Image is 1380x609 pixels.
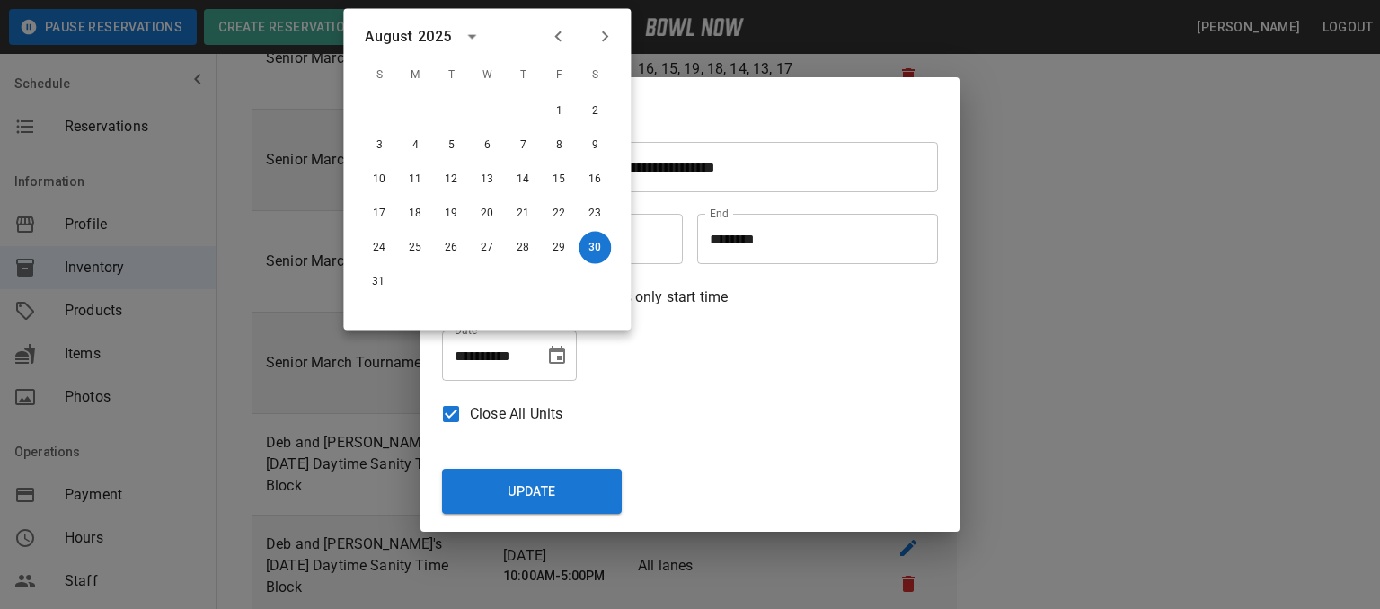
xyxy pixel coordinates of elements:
button: Aug 8, 2025 [543,129,575,162]
button: Aug 22, 2025 [543,198,575,230]
button: Aug 7, 2025 [507,129,539,162]
span: W [471,57,503,93]
button: Aug 16, 2025 [579,163,611,196]
span: S [579,57,611,93]
button: Aug 23, 2025 [579,198,611,230]
span: F [543,57,575,93]
input: Choose time, selected time is 5:00 PM [697,214,925,264]
button: Aug 25, 2025 [399,232,431,264]
button: Aug 13, 2025 [471,163,503,196]
button: Choose date, selected date is Aug 30, 2025 [539,338,575,374]
h2: Time Block [420,77,960,135]
button: calendar view is open, switch to year view [456,22,487,52]
button: Aug 12, 2025 [435,163,467,196]
button: Aug 28, 2025 [507,232,539,264]
button: Aug 4, 2025 [399,129,431,162]
button: Aug 30, 2025 [579,232,611,264]
button: Aug 5, 2025 [435,129,467,162]
div: 2025 [418,26,451,48]
button: Aug 19, 2025 [435,198,467,230]
div: August [365,26,412,48]
button: Aug 26, 2025 [435,232,467,264]
button: Aug 24, 2025 [363,232,395,264]
button: Aug 18, 2025 [399,198,431,230]
button: Aug 15, 2025 [543,163,575,196]
span: S [363,57,395,93]
span: Blocks only start time [588,287,728,308]
button: Next month [589,22,620,52]
button: Update [442,469,622,514]
span: Close All Units [470,403,562,425]
button: Aug 17, 2025 [363,198,395,230]
label: End [710,206,729,221]
button: Aug 6, 2025 [471,129,503,162]
button: Aug 2, 2025 [579,95,611,128]
button: Aug 29, 2025 [543,232,575,264]
button: Aug 14, 2025 [507,163,539,196]
button: Aug 20, 2025 [471,198,503,230]
button: Aug 11, 2025 [399,163,431,196]
span: T [435,57,467,93]
span: T [507,57,539,93]
button: Aug 10, 2025 [363,163,395,196]
button: Aug 27, 2025 [471,232,503,264]
button: Aug 21, 2025 [507,198,539,230]
button: Aug 9, 2025 [579,129,611,162]
button: Aug 31, 2025 [362,266,394,298]
span: M [399,57,431,93]
button: Aug 1, 2025 [543,95,575,128]
button: Previous month [543,22,573,52]
button: Aug 3, 2025 [363,129,395,162]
